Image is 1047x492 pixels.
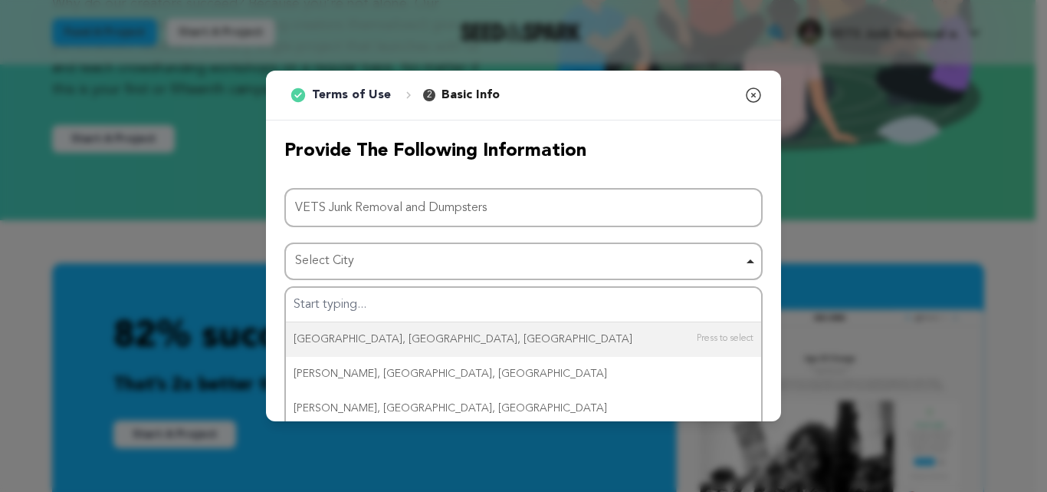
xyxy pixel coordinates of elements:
div: Select City [295,250,743,272]
input: Select City [286,288,761,322]
span: 2 [423,89,435,101]
div: [PERSON_NAME], [GEOGRAPHIC_DATA], [GEOGRAPHIC_DATA] [286,391,761,426]
input: Project Name [284,188,763,227]
p: Terms of Use [312,86,391,104]
div: [PERSON_NAME], [GEOGRAPHIC_DATA], [GEOGRAPHIC_DATA] [286,357,761,391]
h2: Provide the following information [284,139,763,163]
div: [GEOGRAPHIC_DATA], [GEOGRAPHIC_DATA], [GEOGRAPHIC_DATA] [286,322,761,357]
p: Basic Info [441,86,500,104]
